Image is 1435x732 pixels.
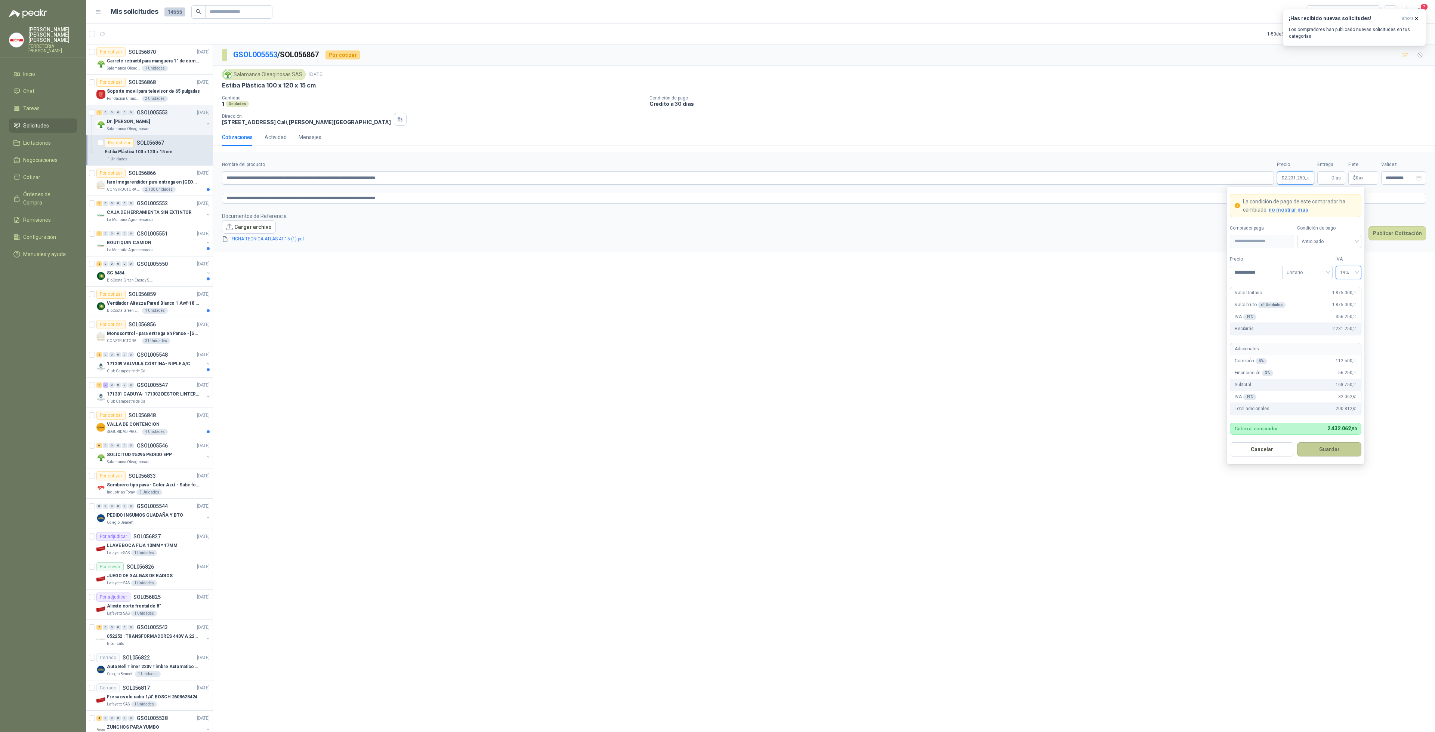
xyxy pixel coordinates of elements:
p: SOL056867 [137,140,164,145]
p: [DATE] [197,412,210,419]
img: Company Logo [96,574,105,583]
span: Unitario [1287,267,1328,278]
div: Salamanca Oleaginosas SAS [222,69,306,80]
div: 2 [96,625,102,630]
div: 0 [115,382,121,388]
div: Todas [1311,8,1327,16]
div: 0 [103,443,108,448]
div: 6 [96,443,102,448]
a: Por cotizarSOL056833[DATE] Company LogoSombrero tipo pava - Color Azul - Subir fotoIndustrias Tom... [86,468,213,499]
div: 2 [96,261,102,267]
p: Colegio Bennett [107,671,133,677]
span: 0 [1356,176,1363,180]
p: [DATE] [197,382,210,389]
div: 0 [103,625,108,630]
span: Licitaciones [23,139,51,147]
a: 1 0 0 0 0 0 GSOL005552[DATE] Company LogoCAJA DE HERRAMIENTA SIN EXTINTORLa Montaña Agromercados [96,199,211,223]
a: 1 0 0 0 0 0 GSOL005551[DATE] Company LogoBOUTIQUIN CAMIONLa Montaña Agromercados [96,229,211,253]
p: [DATE] [197,533,210,540]
p: Soporte movil para televisor de 65 pulgadas [107,88,200,95]
a: 1 0 0 0 0 0 GSOL005553[DATE] Company LogoDr. [PERSON_NAME]Salamanca Oleaginosas SAS [96,108,211,132]
label: IVA [1336,256,1361,263]
p: [STREET_ADDRESS] Cali , [PERSON_NAME][GEOGRAPHIC_DATA] [222,119,391,125]
a: CerradoSOL056817[DATE] Company LogoFresa ovolo radio 1/4" BOSCH 2608628424Lafayette SAS1 Unidades [86,680,213,711]
div: 1 [96,201,102,206]
div: 2 [96,352,102,357]
a: GSOL005553 [233,50,277,59]
a: 2 0 0 0 0 0 GSOL005550[DATE] Company LogoSC 6454BioCosta Green Energy S.A.S [96,259,211,283]
a: Por cotizarSOL056867Estiba Plástica 100 x 120 x 15 cm1 Unidades [86,135,213,166]
div: 0 [122,716,127,721]
a: Licitaciones [9,136,77,150]
p: Estiba Plástica 100 x 120 x 15 cm [105,148,172,156]
img: Company Logo [96,271,105,280]
button: ¡Has recibido nuevas solicitudes!ahora Los compradores han publicado nuevas solicitudes en tus ca... [1283,9,1426,46]
div: 0 [128,716,134,721]
p: Crédito a 30 días [649,101,1432,107]
div: 0 [103,504,108,509]
img: Company Logo [96,181,105,190]
img: Company Logo [96,453,105,462]
p: SC 6454 [107,270,124,277]
span: $ [1353,176,1356,180]
img: Company Logo [9,33,24,47]
p: Auto Bell Timer 220v Timbre Automatico Para Colegios, Indust [107,663,200,670]
a: 2 0 0 0 0 0 GSOL005543[DATE] Company Logo052252 : TRANSFORMADORES 440V A 220 VBiocirculo [96,623,211,647]
p: SOL056859 [129,292,156,297]
p: SOL056866 [129,170,156,176]
div: 0 [109,504,115,509]
div: 1 - 50 de 8844 [1267,28,1316,40]
div: 0 [115,716,121,721]
div: 0 [109,201,115,206]
img: Company Logo [96,241,105,250]
p: GSOL005547 [137,382,168,388]
p: [DATE] [197,715,210,722]
p: La Montaña Agromercados [107,247,154,253]
span: ahora [1402,15,1414,22]
p: Fresa ovolo radio 1/4" BOSCH 2608628424 [107,693,197,701]
a: Chat [9,84,77,98]
div: 0 [109,716,115,721]
a: Negociaciones [9,153,77,167]
a: Manuales y ayuda [9,247,77,261]
p: [DATE] [197,563,210,570]
p: Fundación Clínica Shaio [107,96,141,102]
a: CerradoSOL056822[DATE] Company LogoAuto Bell Timer 220v Timbre Automatico Para Colegios, IndustCo... [86,650,213,680]
p: Estiba Plástica 100 x 120 x 15 cm [222,81,316,89]
img: Company Logo [96,393,105,402]
span: Remisiones [23,216,51,224]
p: Club Campestre de Cali [107,399,148,405]
label: Entrega [1317,161,1345,168]
p: Sombrero tipo pava - Color Azul - Subir foto [107,482,200,489]
p: BioCosta Green Energy S.A.S [107,277,154,283]
img: Company Logo [96,362,105,371]
p: [DATE] [197,109,210,116]
p: farol megarendidor para entrega en [GEOGRAPHIC_DATA] [107,179,200,186]
p: $ 0,00 [1348,171,1378,185]
div: 1 Unidades [105,156,130,162]
span: ,00 [1305,176,1309,180]
span: Cotizar [23,173,40,181]
a: Por adjudicarSOL056825[DATE] Company LogoAlicate corte frontal de 8"Lafayette SAS1 Unidades [86,590,213,620]
img: Company Logo [96,302,105,311]
button: Guardar [1297,442,1361,456]
span: 19% [1340,267,1357,278]
p: Condición de pago [649,95,1432,101]
p: SOL056826 [127,564,154,569]
a: Por cotizarSOL056859[DATE] Company LogoVentilador Altezza Pared Blanco 1 Awf-18 Pro BalineraBioCo... [86,287,213,317]
p: Lafayette SAS [107,550,130,556]
p: Club Campestre de Cali [107,368,148,374]
div: 0 [128,231,134,236]
p: Biocirculo [107,641,124,647]
p: PEDIDO INSUMOS GUADAÑA Y BTO [107,512,183,519]
img: Company Logo [96,514,105,523]
p: VALLA DE CONTENCION [107,421,160,428]
p: GSOL005546 [137,443,168,448]
div: 0 [115,201,121,206]
span: Inicio [23,70,35,78]
span: ,00 [1358,176,1363,180]
a: Por cotizarSOL056868[DATE] Company LogoSoporte movil para televisor de 65 pulgadasFundación Clíni... [86,75,213,105]
div: 1 Unidades [131,701,157,707]
div: 0 [115,231,121,236]
p: GSOL005544 [137,504,168,509]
